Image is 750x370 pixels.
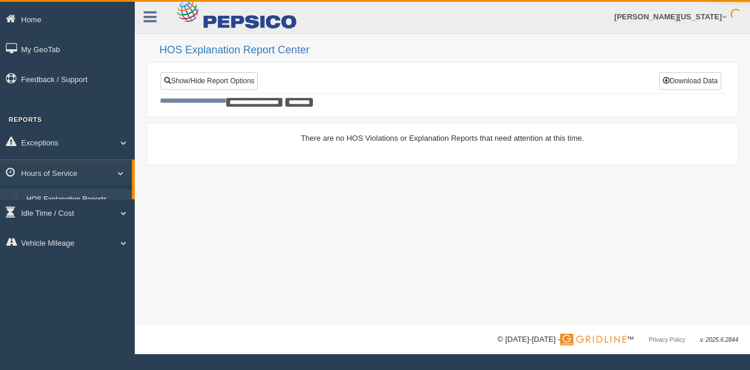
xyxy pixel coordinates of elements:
[700,337,738,343] span: v. 2025.6.2844
[560,334,626,345] img: Gridline
[649,337,685,343] a: Privacy Policy
[659,72,721,90] button: Download Data
[161,72,258,90] a: Show/Hide Report Options
[497,334,738,346] div: © [DATE]-[DATE] - ™
[160,133,725,144] div: There are no HOS Violations or Explanation Reports that need attention at this time.
[21,189,132,211] a: HOS Explanation Reports
[159,45,738,56] h2: HOS Explanation Report Center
